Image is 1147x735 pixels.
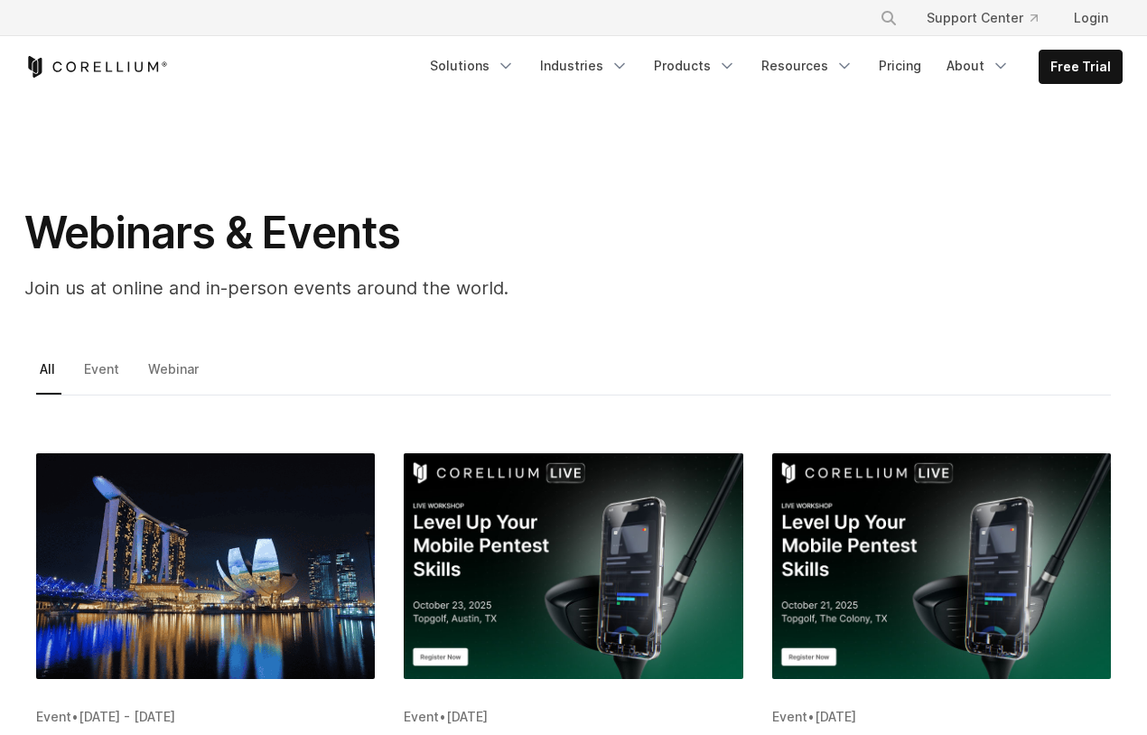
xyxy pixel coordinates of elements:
span: Event [404,709,439,724]
a: Products [643,50,747,82]
span: [DATE] [815,709,856,724]
div: • [36,708,375,726]
div: • [772,708,1111,726]
a: Resources [751,50,864,82]
span: Event [772,709,807,724]
a: Corellium Home [24,56,168,78]
a: Support Center [912,2,1052,34]
a: Pricing [868,50,932,82]
a: Webinar [145,357,205,395]
span: [DATE] - [DATE] [79,709,175,724]
img: Corellium Live Plano TX: Level Up Your Mobile Pentest Skills [772,453,1111,679]
a: Solutions [419,50,526,82]
img: GovWare 2025 [36,453,375,679]
button: Search [872,2,905,34]
h1: Webinars & Events [24,206,747,260]
p: Join us at online and in-person events around the world. [24,274,747,302]
div: Navigation Menu [419,50,1123,84]
div: Navigation Menu [858,2,1123,34]
a: About [936,50,1021,82]
a: Event [80,357,126,395]
span: Event [36,709,71,724]
img: Corellium Live Austin TX: Level Up Your Mobile Pentest Skills [404,453,742,679]
a: Login [1059,2,1123,34]
span: [DATE] [446,709,488,724]
a: Industries [529,50,639,82]
a: All [36,357,61,395]
div: • [404,708,742,726]
a: Free Trial [1040,51,1122,83]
